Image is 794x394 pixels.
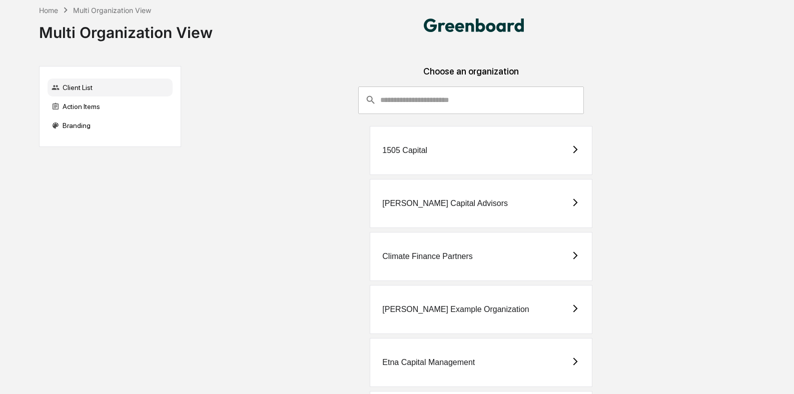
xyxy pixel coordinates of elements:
div: Home [39,6,58,14]
div: [PERSON_NAME] Capital Advisors [382,199,508,208]
div: [PERSON_NAME] Example Organization [382,305,529,314]
img: Dziura Compliance Consulting, LLC [424,18,524,32]
div: consultant-dashboard__filter-organizations-search-bar [358,86,584,113]
div: Branding [48,116,173,134]
div: Climate Finance Partners [382,252,473,261]
div: Multi Organization View [39,15,213,41]
div: Action Items [48,97,173,115]
div: 1505 Capital [382,146,427,155]
div: Multi Organization View [73,6,151,14]
div: Choose an organization [189,66,753,86]
div: Client List [48,78,173,96]
div: Etna Capital Management [382,358,475,367]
